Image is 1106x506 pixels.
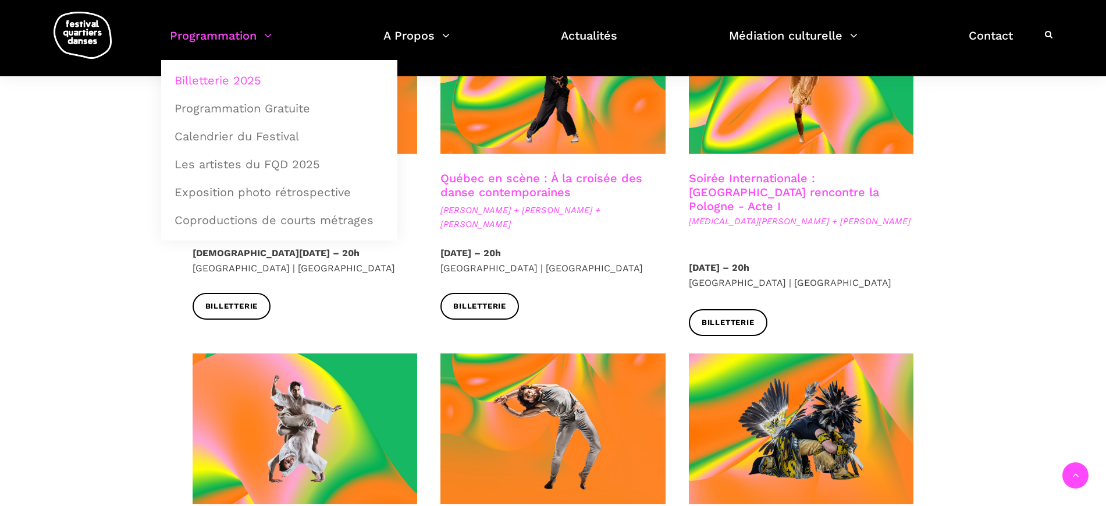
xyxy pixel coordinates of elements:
span: [PERSON_NAME] + [PERSON_NAME] + [PERSON_NAME] [440,203,666,231]
a: Les artistes du FQD 2025 [168,151,391,178]
a: Exposition photo rétrospective [168,179,391,206]
strong: [DEMOGRAPHIC_DATA][DATE] – 20h [193,247,360,259]
p: [GEOGRAPHIC_DATA] | [GEOGRAPHIC_DATA] [689,260,914,290]
img: logo-fqd-med [54,12,112,59]
a: Contact [969,26,1013,60]
span: Billetterie [453,300,506,313]
a: A Propos [383,26,450,60]
strong: [DATE] – 20h [440,247,501,259]
strong: [DATE] – 20h [689,262,749,273]
a: Billetterie 2025 [168,67,391,94]
a: Médiation culturelle [729,26,858,60]
a: Billetterie [689,309,767,335]
a: Billetterie [193,293,271,319]
span: Billetterie [205,300,258,313]
a: Billetterie [440,293,519,319]
p: [GEOGRAPHIC_DATA] | [GEOGRAPHIC_DATA] [440,246,666,275]
a: Soirée Internationale : [GEOGRAPHIC_DATA] rencontre la Pologne - Acte I [689,171,879,213]
a: Actualités [561,26,617,60]
a: Calendrier du Festival [168,123,391,150]
a: Québec en scène : À la croisée des danse contemporaines [440,171,642,199]
a: Coproductions de courts métrages [168,207,391,233]
a: Programmation [170,26,272,60]
span: [MEDICAL_DATA][PERSON_NAME] + [PERSON_NAME] [689,214,914,228]
span: Billetterie [702,317,755,329]
a: Programmation Gratuite [168,95,391,122]
p: [GEOGRAPHIC_DATA] | [GEOGRAPHIC_DATA] [193,246,418,275]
